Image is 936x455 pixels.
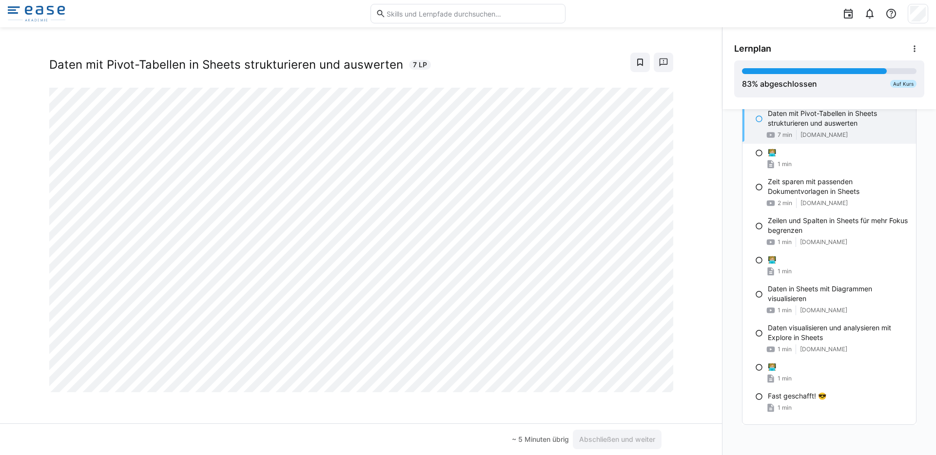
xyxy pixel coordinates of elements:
span: 1 min [778,404,792,412]
span: 7 LP [413,60,427,70]
div: ~ 5 Minuten übrig [512,435,569,444]
span: 1 min [778,238,792,246]
span: 7 min [778,131,792,139]
span: 1 min [778,267,792,275]
span: [DOMAIN_NAME] [800,238,847,246]
span: [DOMAIN_NAME] [800,306,847,314]
p: Zeilen und Spalten in Sheets für mehr Fokus begrenzen [768,216,908,235]
span: 1 min [778,306,792,314]
p: 🧑🏼‍💻 [768,362,776,372]
span: Abschließen und weiter [578,435,657,444]
p: Daten mit Pivot-Tabellen in Sheets strukturieren und auswerten [768,109,908,128]
button: Abschließen und weiter [573,430,662,449]
span: 2 min [778,199,792,207]
span: 83 [742,79,752,89]
span: [DOMAIN_NAME] [800,131,848,139]
h2: Daten mit Pivot-Tabellen in Sheets strukturieren und auswerten [49,57,403,72]
span: 1 min [778,160,792,168]
p: 🧑🏼‍💻 [768,255,776,265]
span: [DOMAIN_NAME] [800,199,848,207]
p: Zeit sparen mit passenden Dokumentvorlagen in Sheets [768,177,908,196]
p: Fast geschafft! 😎 [768,391,826,401]
input: Skills und Lernpfade durchsuchen… [386,9,560,18]
span: [DOMAIN_NAME] [800,345,847,353]
span: 1 min [778,375,792,382]
span: 1 min [778,345,792,353]
p: 🧑🏼‍💻 [768,148,776,157]
span: Lernplan [734,43,771,54]
p: Daten visualisieren und analysieren mit Explore in Sheets [768,323,908,342]
div: Auf Kurs [890,80,916,88]
div: % abgeschlossen [742,78,817,90]
p: Daten in Sheets mit Diagrammen visualisieren [768,284,908,303]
